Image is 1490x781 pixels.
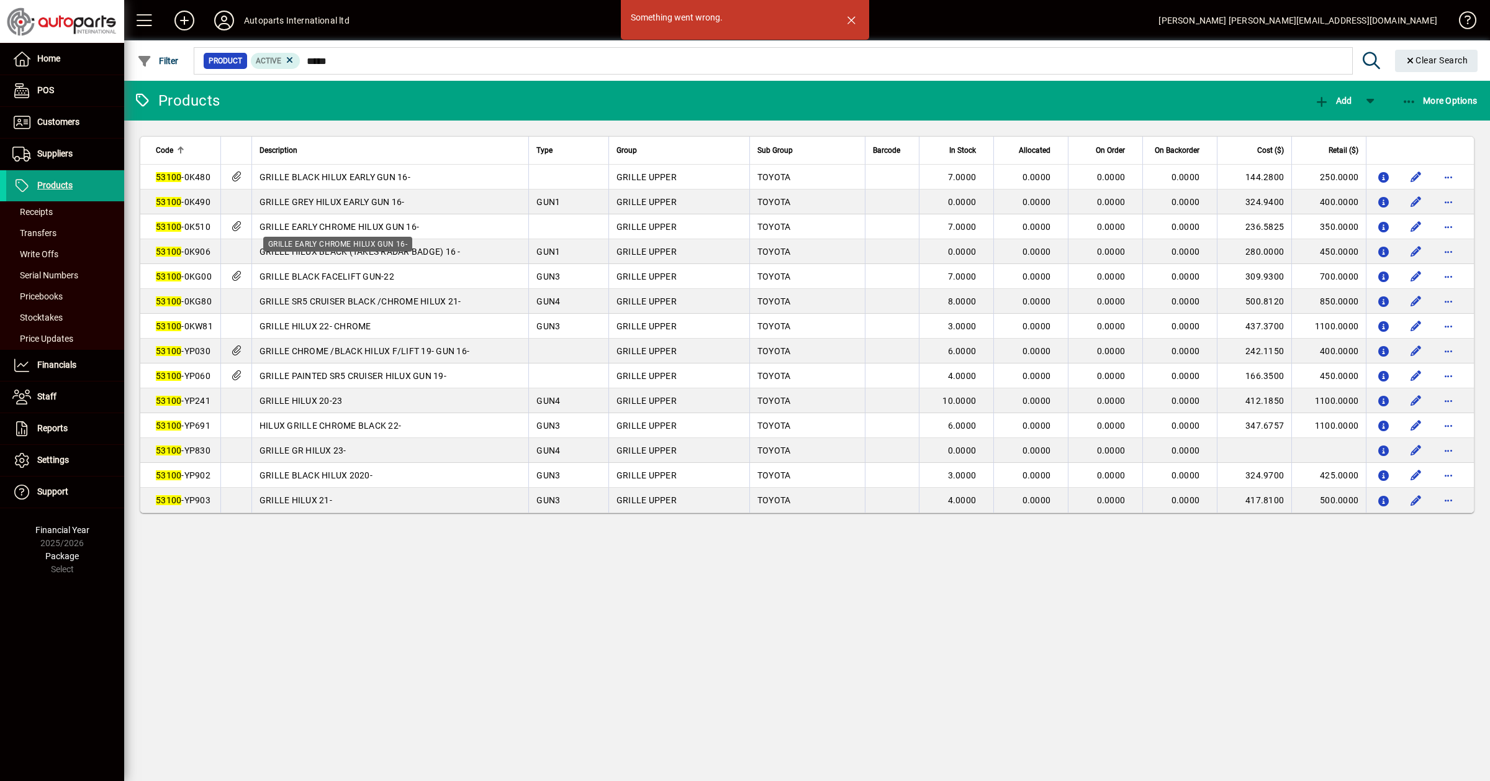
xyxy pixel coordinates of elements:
[156,321,213,331] span: -0KW81
[6,307,124,328] a: Stocktakes
[616,346,677,356] span: GRILLE UPPER
[757,470,791,480] span: TOYOTA
[156,371,210,381] span: -YP060
[156,296,181,306] em: 53100
[1438,416,1458,436] button: More options
[6,139,124,170] a: Suppliers
[263,237,412,252] div: GRILLE EARLY CHROME HILUX GUN 16-
[260,495,332,505] span: GRILLE HILUX 21-
[948,371,977,381] span: 4.0000
[156,346,181,356] em: 53100
[757,247,791,257] span: TOYOTA
[1023,396,1051,406] span: 0.0000
[260,272,394,281] span: GRILLE BLACK FACELIFT GUN-22
[1438,391,1458,411] button: More options
[1291,165,1366,190] td: 250.0000
[1438,490,1458,510] button: More options
[1291,214,1366,239] td: 350.0000
[156,470,210,480] span: -YP902
[260,421,401,431] span: HILUX GRILLE CHROME BLACK 22-
[260,144,297,157] span: Description
[156,445,210,455] span: -YP830
[156,247,181,257] em: 53100
[1023,197,1051,207] span: 0.0000
[757,144,857,157] div: Sub Group
[616,144,742,157] div: Group
[6,413,124,444] a: Reports
[757,222,791,232] span: TOYOTA
[260,396,343,406] span: GRILLE HILUX 20-23
[156,371,181,381] em: 53100
[948,346,977,356] span: 6.0000
[1217,488,1291,513] td: 417.8100
[1329,144,1358,157] span: Retail ($)
[1097,445,1126,455] span: 0.0000
[1172,470,1200,480] span: 0.0000
[1291,413,1366,438] td: 1100.0000
[1291,264,1366,289] td: 700.0000
[536,470,560,480] span: GUN3
[6,244,124,265] a: Write Offs
[616,222,677,232] span: GRILLE UPPER
[6,75,124,106] a: POS
[757,371,791,381] span: TOYOTA
[260,371,446,381] span: GRILLE PAINTED SR5 CRUISER HILUX GUN 19-
[156,396,210,406] span: -YP241
[156,445,181,455] em: 53100
[1291,314,1366,339] td: 1100.0000
[536,396,560,406] span: GUN4
[873,144,911,157] div: Barcode
[1172,495,1200,505] span: 0.0000
[616,371,677,381] span: GRILLE UPPER
[260,197,405,207] span: GRILLE GREY HILUX EARLY GUN 16-
[156,197,181,207] em: 53100
[616,172,677,182] span: GRILLE UPPER
[1023,272,1051,281] span: 0.0000
[616,470,677,480] span: GRILLE UPPER
[1023,495,1051,505] span: 0.0000
[757,396,791,406] span: TOYOTA
[1438,441,1458,460] button: More options
[1023,321,1051,331] span: 0.0000
[927,144,987,157] div: In Stock
[1438,242,1458,262] button: More options
[1291,339,1366,363] td: 400.0000
[1172,172,1200,182] span: 0.0000
[260,470,372,480] span: GRILLE BLACK HILUX 2020-
[1097,296,1126,306] span: 0.0000
[6,328,124,349] a: Price Updates
[1291,488,1366,513] td: 500.0000
[6,445,124,476] a: Settings
[1217,413,1291,438] td: 347.6757
[12,228,56,238] span: Transfers
[156,470,181,480] em: 53100
[1172,222,1200,232] span: 0.0000
[156,495,210,505] span: -YP903
[12,270,78,280] span: Serial Numbers
[757,445,791,455] span: TOYOTA
[1097,321,1126,331] span: 0.0000
[948,296,977,306] span: 8.0000
[1097,470,1126,480] span: 0.0000
[949,144,976,157] span: In Stock
[137,56,179,66] span: Filter
[1097,272,1126,281] span: 0.0000
[1217,289,1291,314] td: 500.8120
[1406,366,1426,386] button: Edit
[1450,2,1474,43] a: Knowledge Base
[757,296,791,306] span: TOYOTA
[616,445,677,455] span: GRILLE UPPER
[1172,346,1200,356] span: 0.0000
[156,222,210,232] span: -0K510
[536,495,560,505] span: GUN3
[1406,217,1426,237] button: Edit
[156,495,181,505] em: 53100
[35,525,89,535] span: Financial Year
[37,391,56,401] span: Staff
[1438,465,1458,485] button: More options
[1217,264,1291,289] td: 309.9300
[1023,371,1051,381] span: 0.0000
[12,291,63,301] span: Pricebooks
[251,53,300,69] mat-chip: Activation Status: Active
[1406,192,1426,212] button: Edit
